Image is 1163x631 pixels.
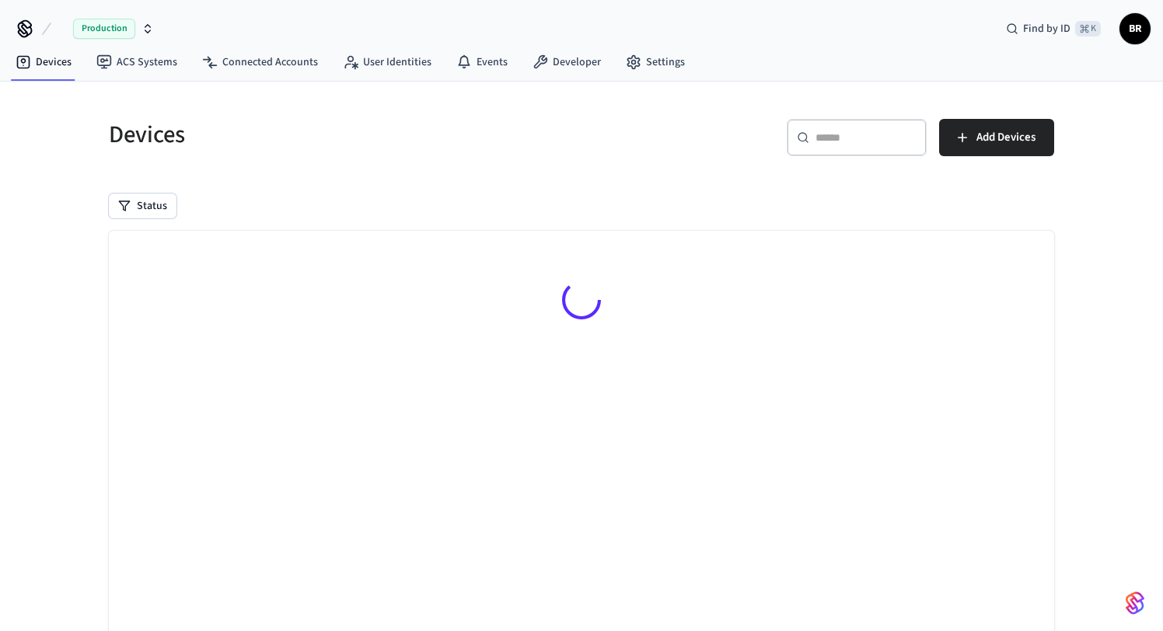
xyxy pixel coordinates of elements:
span: Production [73,19,135,39]
button: Status [109,193,176,218]
a: Events [444,48,520,76]
a: Connected Accounts [190,48,330,76]
a: ACS Systems [84,48,190,76]
span: Add Devices [976,127,1036,148]
h5: Devices [109,119,572,151]
a: Devices [3,48,84,76]
a: User Identities [330,48,444,76]
a: Settings [613,48,697,76]
span: BR [1121,15,1149,43]
div: Find by ID⌘ K [994,15,1113,43]
button: BR [1119,13,1151,44]
img: SeamLogoGradient.69752ec5.svg [1126,591,1144,615]
span: Find by ID [1023,21,1070,37]
button: Add Devices [939,119,1054,156]
span: ⌘ K [1075,21,1101,37]
a: Developer [520,48,613,76]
